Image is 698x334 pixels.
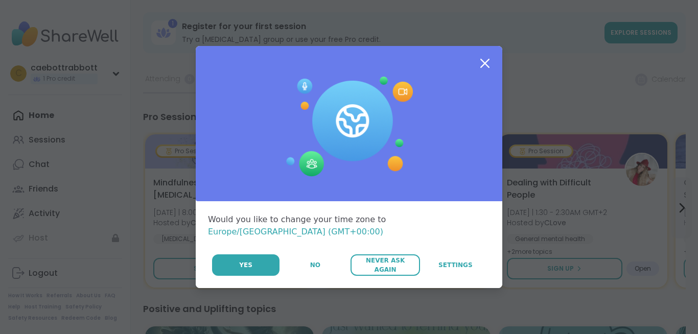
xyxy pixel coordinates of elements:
button: Never Ask Again [351,254,420,276]
div: Would you like to change your time zone to [208,213,490,238]
span: Yes [239,260,252,270]
span: Settings [438,260,473,270]
img: Session Experience [285,77,413,177]
span: No [310,260,320,270]
button: Yes [212,254,280,276]
span: Never Ask Again [356,256,414,274]
button: No [281,254,350,276]
span: Europe/[GEOGRAPHIC_DATA] (GMT+00:00) [208,227,383,236]
a: Settings [421,254,490,276]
